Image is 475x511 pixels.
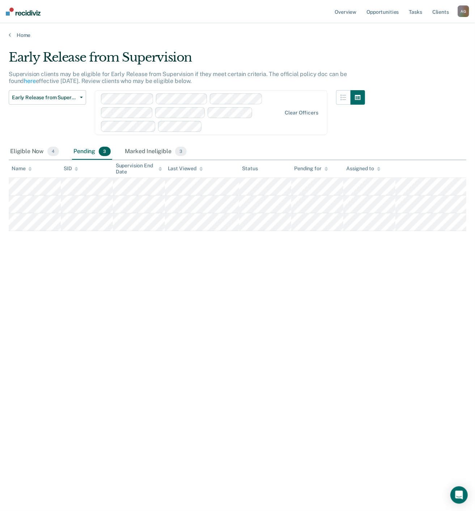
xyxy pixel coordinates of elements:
[294,166,328,172] div: Pending for
[242,166,258,172] div: Status
[47,147,59,156] span: 4
[168,166,203,172] div: Last Viewed
[9,32,466,38] a: Home
[72,144,112,160] div: Pending
[116,163,162,175] div: Supervision End Date
[9,71,347,84] p: Supervision clients may be eligible for Early Release from Supervision if they meet certain crite...
[9,144,60,160] div: Eligible Now
[124,144,188,160] div: Marked Ineligible
[12,166,32,172] div: Name
[99,147,110,156] span: 3
[450,486,468,504] div: Open Intercom Messenger
[346,166,380,172] div: Assigned to
[458,5,469,17] div: A G
[12,95,77,101] span: Early Release from Supervision
[6,8,41,16] img: Recidiviz
[64,166,79,172] div: SID
[24,78,35,84] a: here
[9,50,365,71] div: Early Release from Supervision
[175,147,187,156] span: 3
[285,110,318,116] div: Clear officers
